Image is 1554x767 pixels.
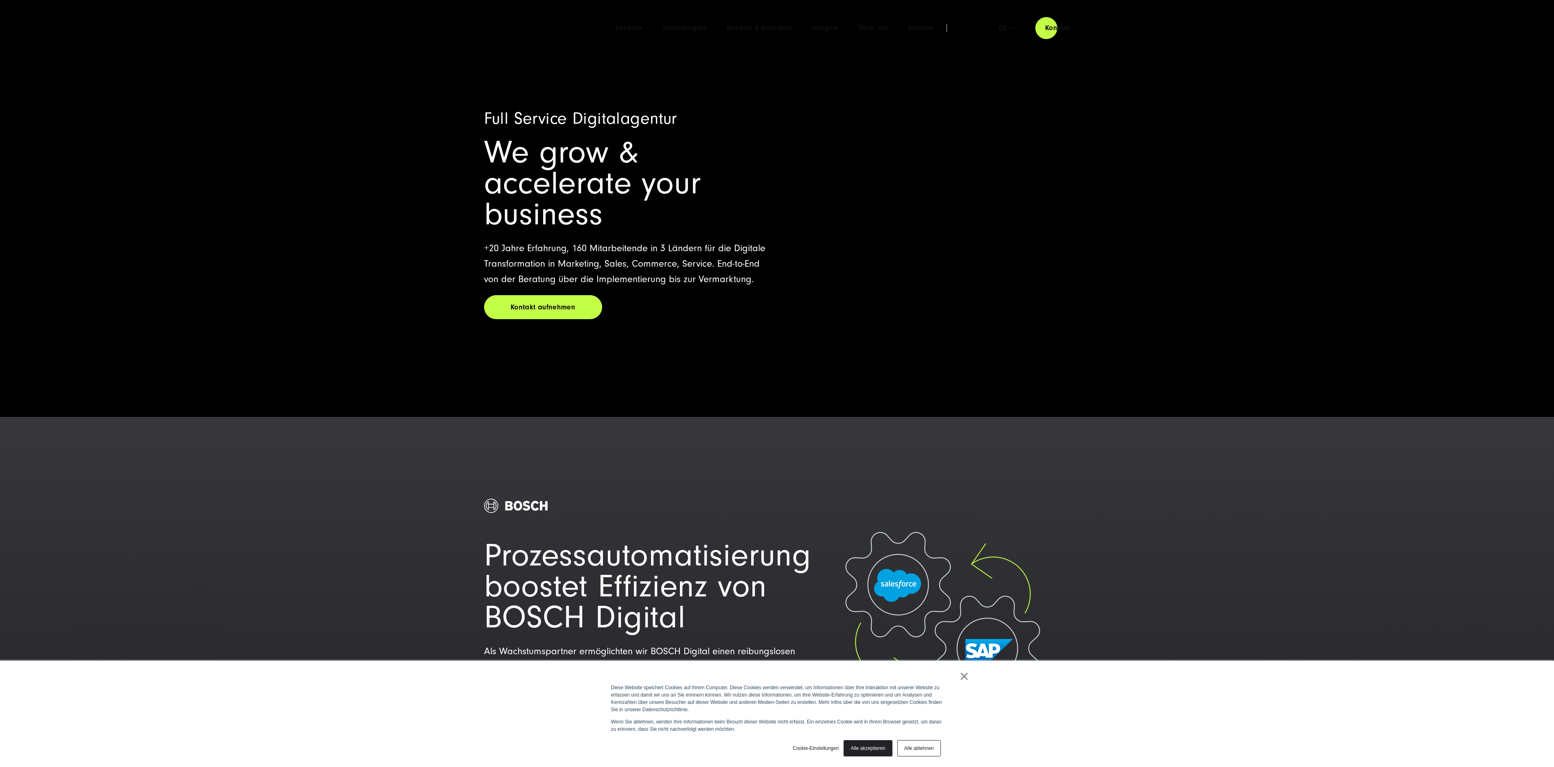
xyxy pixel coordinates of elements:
p: Diese Website speichert Cookies auf Ihrem Computer. Diese Cookies werden verwendet, um Informatio... [611,684,943,713]
a: Kontakt [1035,16,1080,39]
a: Alle akzeptieren [844,740,892,756]
p: +20 Jahre Erfahrung, 160 Mitarbeitende in 3 Ländern für die Digitale Transformation in Marketing,... [484,241,767,287]
a: Insights [812,24,839,32]
a: Services [616,24,643,32]
a: Kunden & Branchen [727,24,793,32]
a: Kontakt aufnehmen [484,295,602,319]
img: Salesforce und SAP Integration - Salesforce Agentur SUNZINET [841,532,1045,701]
a: × [960,673,969,680]
p: Wenn Sie ablehnen, werden Ihre Informationen beim Besuch dieser Website nicht erfasst. Ein einzel... [611,718,943,733]
a: Karriere [908,24,935,32]
a: Cookie-Einstellungen [793,745,839,752]
h1: We grow & accelerate your business [484,137,767,230]
div: de [999,24,1013,32]
h1: Prozessautomatisierung boostet Effizienz von BOSCH Digital [484,540,812,633]
span: Full Service Digitalagentur [484,109,677,128]
img: bosch-logo-white [484,499,548,513]
a: Über uns [858,24,888,32]
a: Alle ablehnen [897,740,941,756]
p: Als Wachstumspartner ermöglichten wir BOSCH Digital einen reibungslosen Datenaustausch zwischen s... [484,644,812,706]
img: SUNZINET Full Service Digital Agentur [484,17,581,39]
a: Technologien [662,24,707,32]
